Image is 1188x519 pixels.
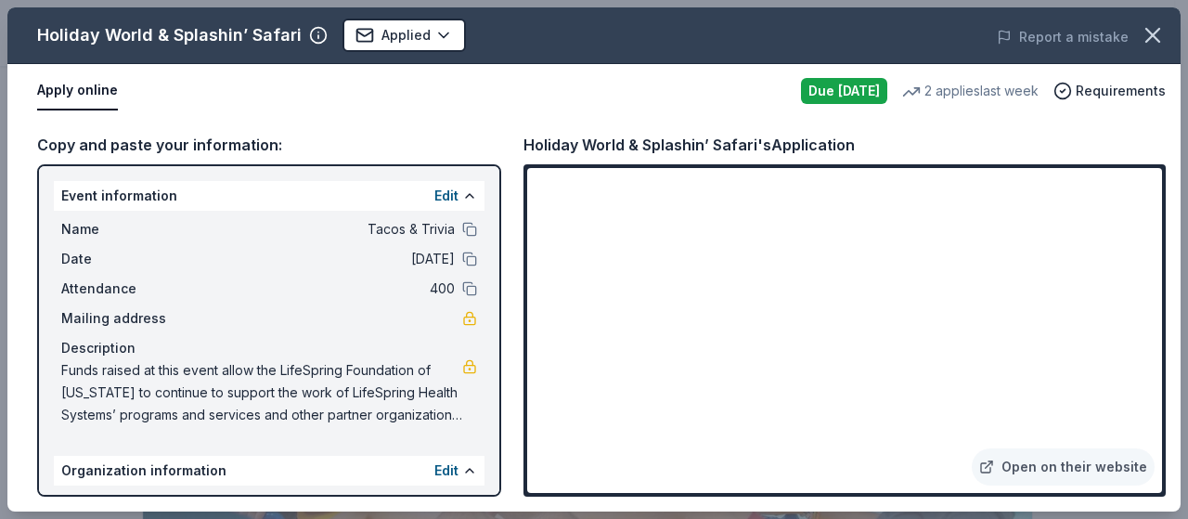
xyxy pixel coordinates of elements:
[186,248,455,270] span: [DATE]
[186,493,455,515] span: Lifespring Foundation Of [US_STATE] Inc
[523,133,855,157] div: Holiday World & Splashin’ Safari's Application
[61,359,462,426] span: Funds raised at this event allow the LifeSpring Foundation of [US_STATE] to continue to support t...
[1053,80,1166,102] button: Requirements
[37,20,302,50] div: Holiday World & Splashin’ Safari
[972,448,1155,486] a: Open on their website
[434,460,458,482] button: Edit
[342,19,466,52] button: Applied
[902,80,1039,102] div: 2 applies last week
[61,307,186,330] span: Mailing address
[37,71,118,110] button: Apply online
[61,337,477,359] div: Description
[61,493,186,515] span: Name
[54,456,484,486] div: Organization information
[37,133,501,157] div: Copy and paste your information:
[1076,80,1166,102] span: Requirements
[54,181,484,211] div: Event information
[434,185,458,207] button: Edit
[61,278,186,300] span: Attendance
[61,248,186,270] span: Date
[61,218,186,240] span: Name
[801,78,887,104] div: Due [DATE]
[186,218,455,240] span: Tacos & Trivia
[997,26,1129,48] button: Report a mistake
[381,24,431,46] span: Applied
[186,278,455,300] span: 400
